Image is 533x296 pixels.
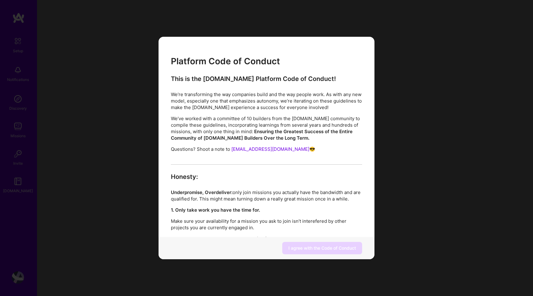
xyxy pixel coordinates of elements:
p: We’re transforming the way companies build and the way people work. As with any new model, especi... [171,91,362,111]
div: modal [159,37,374,259]
p: We’ve worked with a committee of 10 builders from the [DOMAIN_NAME] community to compile these gu... [171,115,362,141]
h2: Platform Code of Conduct [171,56,362,66]
p: Make sure your availability for a mission you ask to join isn’t interefered by other projects you... [171,218,362,231]
strong: Underpromise, Overdeliver: [171,189,233,195]
strong: Ensuring the Greatest Success of the Entire Community of [DOMAIN_NAME] Builders Over the Long Term. [171,129,353,141]
h4: This is the [DOMAIN_NAME] Platform Code of Conduct! [171,75,362,83]
p: only join missions you actually have the bandwidth and are qualified for. This might mean turning... [171,189,362,202]
a: [EMAIL_ADDRESS][DOMAIN_NAME] [231,146,309,152]
h4: Honesty: [171,173,362,181]
p: Questions? Shoot a note to 😎 [171,146,362,152]
strong: 1. Only take work you have the time for. [171,207,260,213]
